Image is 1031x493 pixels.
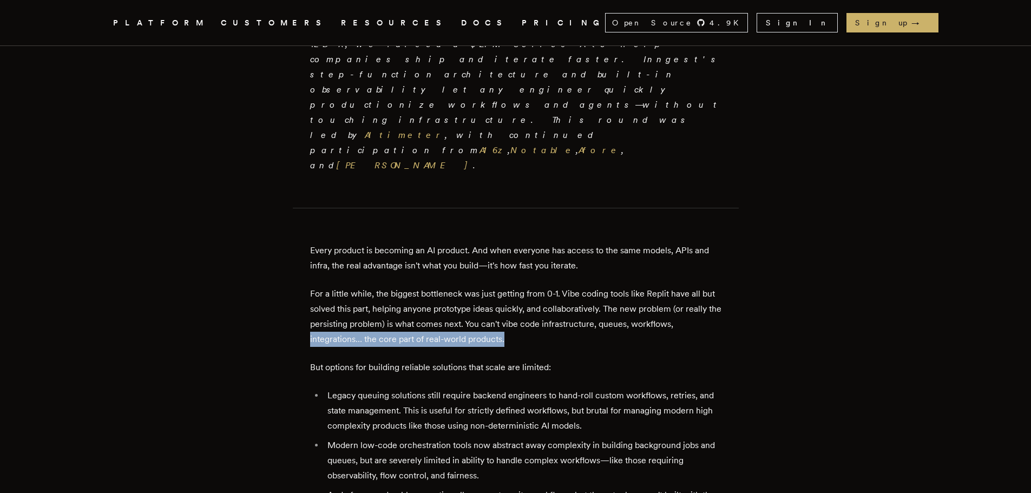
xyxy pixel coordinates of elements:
[612,17,692,28] span: Open Source
[710,17,745,28] span: 4.9 K
[310,39,721,170] em: TLDR; we raised a $21M Series A to help companies ship and iterate faster. Inngest's step-functio...
[310,243,721,273] p: Every product is becoming an AI product. And when everyone has access to the same models, APIs an...
[579,145,621,155] a: Afore
[510,145,576,155] a: Notable
[324,388,721,433] li: Legacy queuing solutions still require backend engineers to hand-roll custom workflows, retries, ...
[846,13,938,32] a: Sign up
[324,438,721,483] li: Modern low-code orchestration tools now abstract away complexity in building background jobs and ...
[310,286,721,347] p: For a little while, the biggest bottleneck was just getting from 0-1. Vibe coding tools like Repl...
[310,360,721,375] p: But options for building reliable solutions that scale are limited:
[461,16,509,30] a: DOCS
[113,16,208,30] button: PLATFORM
[757,13,838,32] a: Sign In
[365,130,445,140] a: Altimeter
[911,17,930,28] span: →
[221,16,328,30] a: CUSTOMERS
[337,160,473,170] a: [PERSON_NAME]
[522,16,605,30] a: PRICING
[341,16,448,30] button: RESOURCES
[480,145,508,155] a: A16z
